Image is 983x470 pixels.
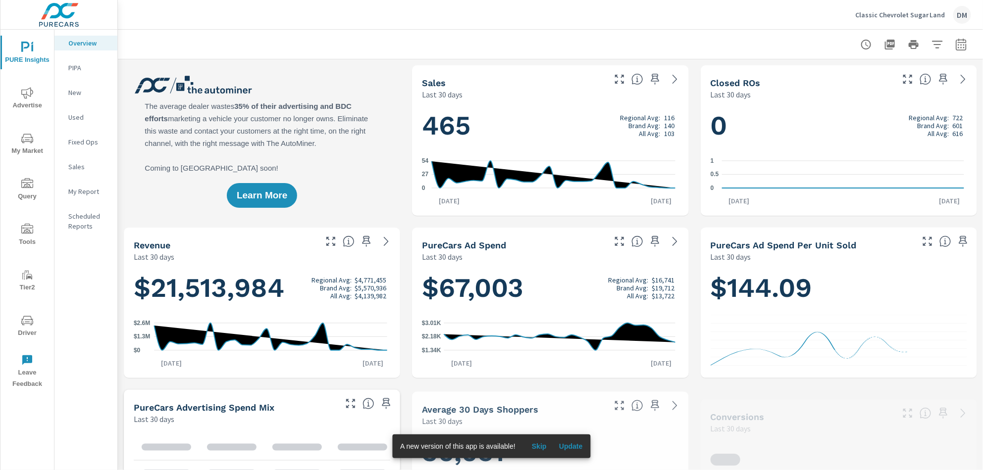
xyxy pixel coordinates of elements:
[54,85,117,100] div: New
[667,398,683,414] a: See more details in report
[68,137,109,147] p: Fixed Ops
[559,442,583,451] span: Update
[422,251,463,263] p: Last 30 days
[3,315,51,339] span: Driver
[134,333,150,340] text: $1.3M
[652,276,675,284] p: $16,741
[904,35,924,54] button: Print Report
[953,122,963,130] p: 601
[54,36,117,50] div: Overview
[3,354,51,390] span: Leave Feedback
[667,234,683,249] a: See more details in report
[722,196,757,206] p: [DATE]
[3,269,51,293] span: Tier2
[134,320,150,327] text: $2.6M
[54,159,117,174] div: Sales
[621,114,661,122] p: Regional Avg:
[378,396,394,412] span: Save this to your personalized report
[68,63,109,73] p: PIPA
[227,183,297,208] button: Learn More
[955,71,971,87] a: See more details in report
[422,271,678,305] h1: $67,003
[917,122,949,130] p: Brand Avg:
[711,251,751,263] p: Last 30 days
[323,234,339,249] button: Make Fullscreen
[355,276,386,284] p: $4,771,455
[422,109,678,142] h1: 465
[647,71,663,87] span: Save this to your personalized report
[711,412,765,422] h5: Conversions
[647,234,663,249] span: Save this to your personalized report
[68,112,109,122] p: Used
[855,10,945,19] p: Classic Chevrolet Sugar Land
[68,88,109,97] p: New
[667,71,683,87] a: See more details in report
[68,38,109,48] p: Overview
[631,235,643,247] span: Total cost of media for all PureCars channels for the selected dealership group over the selected...
[711,157,714,164] text: 1
[432,196,466,206] p: [DATE]
[422,240,506,250] h5: PureCars Ad Spend
[953,114,963,122] p: 722
[920,234,935,249] button: Make Fullscreen
[54,110,117,125] div: Used
[154,358,189,368] p: [DATE]
[955,405,971,421] a: See more details in report
[320,284,352,292] p: Brand Avg:
[422,89,463,100] p: Last 30 days
[935,405,951,421] span: Save this to your personalized report
[711,240,857,250] h5: PureCars Ad Spend Per Unit Sold
[356,358,390,368] p: [DATE]
[932,196,967,206] p: [DATE]
[400,442,516,450] span: A new version of this app is available!
[134,402,274,413] h5: PureCars Advertising Spend Mix
[54,135,117,149] div: Fixed Ops
[3,178,51,202] span: Query
[54,184,117,199] div: My Report
[711,271,967,304] h1: $144.09
[523,438,555,454] button: Skip
[422,404,538,415] h5: Average 30 Days Shoppers
[928,130,949,138] p: All Avg:
[0,30,54,394] div: nav menu
[953,130,963,138] p: 616
[631,73,643,85] span: Number of vehicles sold by the dealership over the selected date range. [Source: This data is sou...
[665,122,675,130] p: 140
[900,71,916,87] button: Make Fullscreen
[362,398,374,410] span: This table looks at how you compare to the amount of budget you spend per channel as opposed to y...
[617,284,648,292] p: Brand Avg:
[134,251,174,263] p: Last 30 days
[422,435,678,469] h1: 30,051
[54,209,117,234] div: Scheduled Reports
[237,191,287,200] span: Learn More
[939,235,951,247] span: Average cost of advertising per each vehicle sold at the dealer over the selected date range. The...
[68,187,109,196] p: My Report
[612,398,627,414] button: Make Fullscreen
[134,413,174,425] p: Last 30 days
[647,398,663,414] span: Save this to your personalized report
[422,185,425,191] text: 0
[422,320,441,327] text: $3.01K
[54,60,117,75] div: PIPA
[955,234,971,249] span: Save this to your personalized report
[330,292,352,300] p: All Avg:
[3,42,51,66] span: PURE Insights
[665,114,675,122] p: 116
[900,405,916,421] button: Make Fullscreen
[422,78,446,88] h5: Sales
[378,234,394,249] a: See more details in report
[422,171,429,178] text: 27
[880,35,900,54] button: "Export Report to PDF"
[359,234,374,249] span: Save this to your personalized report
[639,130,661,138] p: All Avg:
[612,234,627,249] button: Make Fullscreen
[555,438,587,454] button: Update
[134,347,141,354] text: $0
[608,276,648,284] p: Regional Avg:
[422,157,429,164] text: 54
[711,171,719,178] text: 0.5
[711,78,761,88] h5: Closed ROs
[343,396,359,412] button: Make Fullscreen
[953,6,971,24] div: DM
[355,284,386,292] p: $5,570,936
